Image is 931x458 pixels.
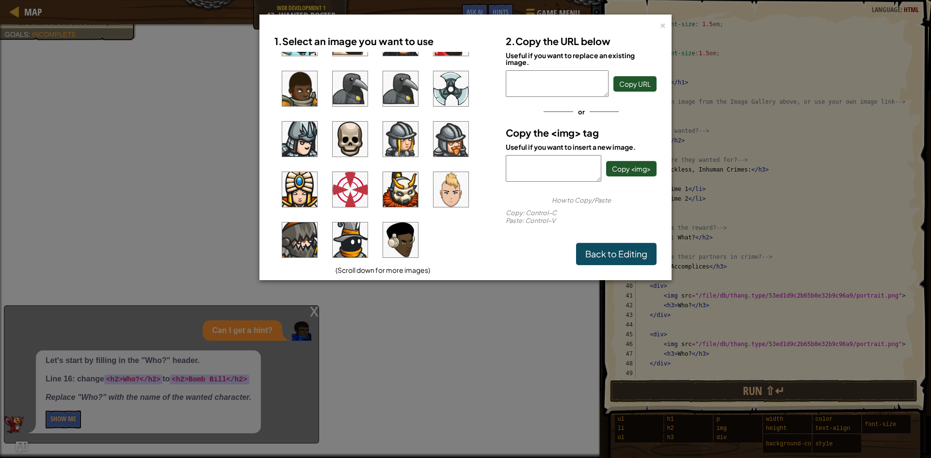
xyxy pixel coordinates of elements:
[506,52,657,65] div: Useful if you want to replace an existing image.
[573,105,590,119] span: or
[333,222,368,257] img: portrait.png
[282,222,317,257] img: portrait.png
[606,161,657,176] button: Copy <img>
[333,122,368,157] img: portrait.png
[506,217,522,224] span: Paste
[613,76,657,92] button: Copy URL
[274,30,491,52] h3: 1.
[506,30,657,52] h3: 2.
[282,172,317,207] img: portrait.png
[515,35,610,47] span: Copy the URL below
[506,209,523,217] span: Copy
[506,143,657,150] div: Useful if you want to insert a new image.
[282,71,317,106] img: portrait.png
[333,71,368,106] img: portrait.png
[282,35,433,47] span: Select an image you want to use
[282,122,317,157] img: portrait.png
[619,79,651,88] span: Copy URL
[433,122,468,157] img: portrait.png
[333,172,368,207] img: portrait.png
[506,209,657,224] div: : Control–C : Control–V
[383,222,418,257] img: portrait.png
[383,122,418,157] img: portrait.png
[506,122,657,143] h3: Copy the <img> tag
[433,172,468,207] img: portrait.png
[552,196,611,204] span: How to Copy/Paste
[433,71,468,106] img: portrait.png
[659,19,666,29] div: ×
[612,164,651,173] span: Copy <img>
[383,172,418,207] img: portrait.png
[576,243,657,265] a: Back to Editing
[383,71,418,106] img: portrait.png
[336,266,430,274] span: (Scroll down for more images)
